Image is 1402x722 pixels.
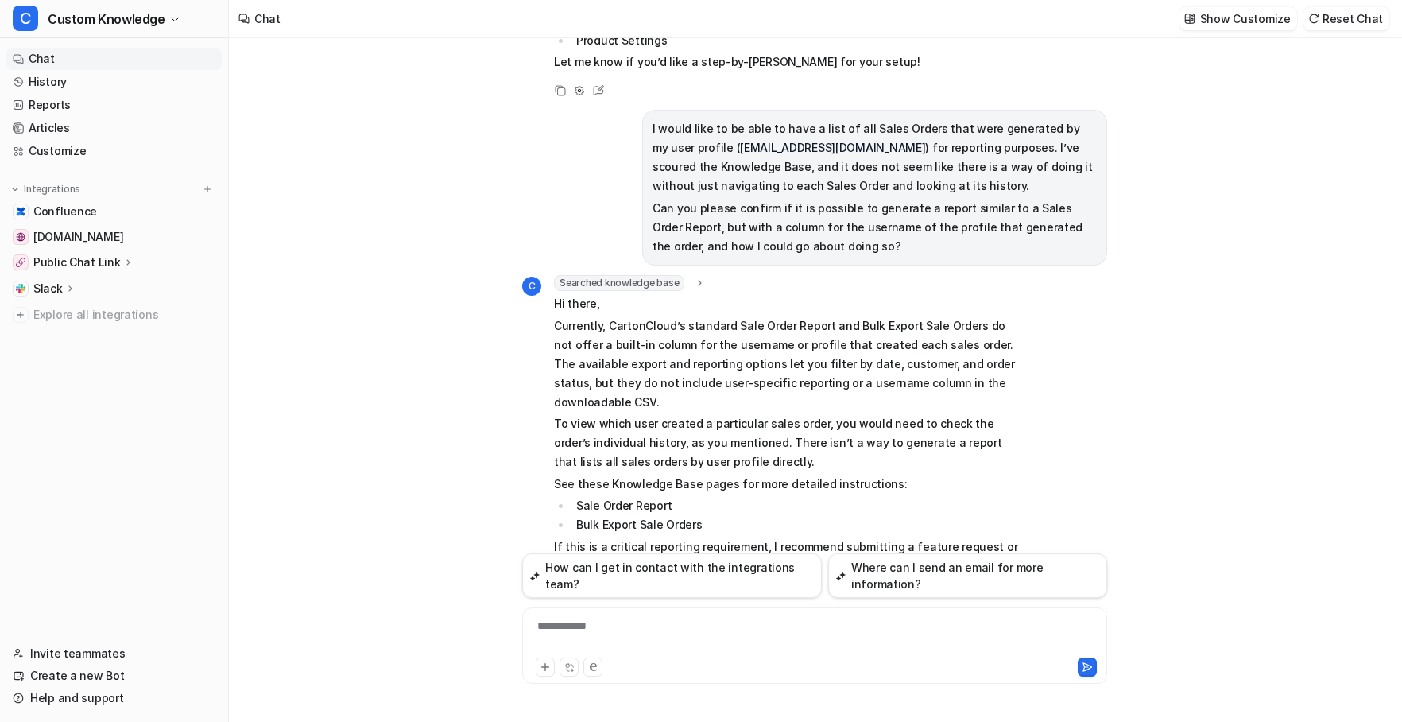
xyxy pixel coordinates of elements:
img: customize [1184,13,1195,25]
a: Help and support [6,687,222,709]
a: Invite teammates [6,642,222,665]
a: Explore all integrations [6,304,222,326]
button: Show Customize [1179,7,1297,30]
p: Hi there, [554,294,1019,313]
p: To view which user created a particular sales order, you would need to check the order’s individu... [554,414,1019,472]
p: Show Customize [1200,10,1291,27]
a: Customize [6,140,222,162]
a: History [6,71,222,93]
a: help.cartoncloud.com[DOMAIN_NAME] [6,226,222,248]
li: Product Settings [571,31,1019,50]
a: [EMAIL_ADDRESS][DOMAIN_NAME] [740,141,925,154]
span: Explore all integrations [33,302,215,328]
button: Reset Chat [1303,7,1389,30]
p: If this is a critical reporting requirement, I recommend submitting a feature request or consider... [554,538,1019,595]
span: Confluence [33,204,97,219]
span: C [522,277,541,296]
img: Slack [16,284,25,293]
img: Public Chat Link [16,258,25,267]
img: expand menu [10,184,21,195]
a: Articles [6,117,222,139]
li: Sale Order Report [571,496,1019,515]
p: I would like to be able to have a list of all Sales Orders that were generated by my user profile... [653,119,1097,196]
span: C [13,6,38,31]
p: Public Chat Link [33,254,121,270]
img: menu_add.svg [202,184,213,195]
span: Searched knowledge base [554,275,684,291]
p: See these Knowledge Base pages for more detailed instructions: [554,475,1019,494]
p: Let me know if you’d like a step-by-[PERSON_NAME] for your setup! [554,52,1019,72]
img: help.cartoncloud.com [16,232,25,242]
p: Integrations [24,183,80,196]
img: reset [1308,13,1319,25]
a: ConfluenceConfluence [6,200,222,223]
img: Confluence [16,207,25,216]
p: Currently, CartonCloud’s standard Sale Order Report and Bulk Export Sale Orders do not offer a bu... [554,316,1019,412]
a: Chat [6,48,222,70]
div: Chat [254,10,281,27]
button: How can I get in contact with the integrations team? [522,553,822,598]
li: Bulk Export Sale Orders [571,515,1019,534]
p: Can you please confirm if it is possible to generate a report similar to a Sales Order Report, bu... [653,199,1097,256]
button: Where can I send an email for more information? [828,553,1107,598]
img: explore all integrations [13,307,29,323]
span: Custom Knowledge [48,8,165,30]
span: [DOMAIN_NAME] [33,229,123,245]
p: Slack [33,281,63,297]
button: Integrations [6,181,85,197]
a: Reports [6,94,222,116]
a: Create a new Bot [6,665,222,687]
